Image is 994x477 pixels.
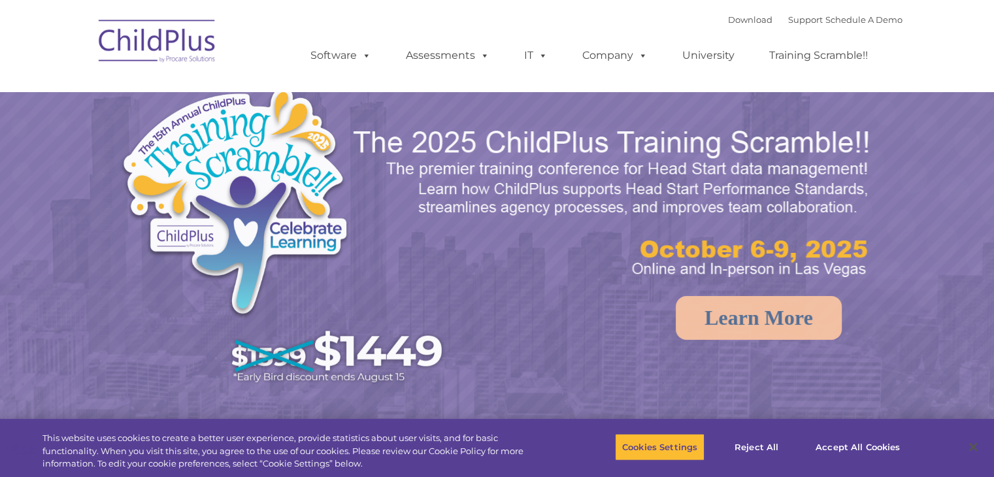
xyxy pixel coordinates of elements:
[959,433,987,461] button: Close
[615,433,704,461] button: Cookies Settings
[808,433,907,461] button: Accept All Cookies
[297,42,384,69] a: Software
[716,433,797,461] button: Reject All
[569,42,661,69] a: Company
[728,14,903,25] font: |
[756,42,881,69] a: Training Scramble!!
[788,14,823,25] a: Support
[42,432,547,470] div: This website uses cookies to create a better user experience, provide statistics about user visit...
[825,14,903,25] a: Schedule A Demo
[669,42,748,69] a: University
[728,14,772,25] a: Download
[676,296,842,340] a: Learn More
[511,42,561,69] a: IT
[92,10,223,76] img: ChildPlus by Procare Solutions
[393,42,503,69] a: Assessments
